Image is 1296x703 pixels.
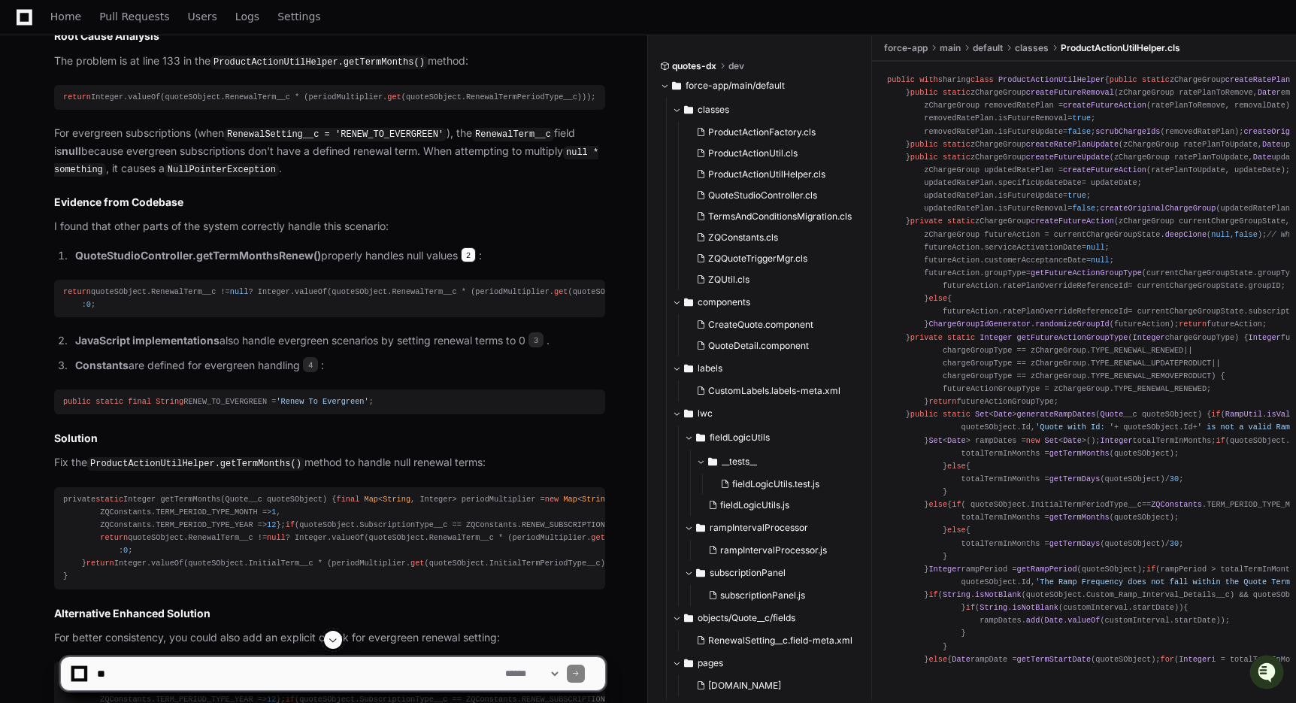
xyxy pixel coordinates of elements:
[672,77,681,95] svg: Directory
[1170,539,1179,548] span: 30
[672,401,861,426] button: lwc
[702,585,852,606] button: subscriptionPanel.js
[984,243,1081,252] span: serviceActivationDate
[943,153,970,162] span: static
[708,319,813,331] span: CreateQuote.component
[1026,436,1040,445] span: new
[106,235,182,247] a: Powered byPylon
[998,178,1082,187] span: specificUpdateDate
[710,522,808,534] span: rampIntervalProcessor
[1063,101,1146,110] span: createFutureAction
[684,101,693,119] svg: Directory
[210,56,428,69] code: ProductActionUtilHelper.getTermMonths()
[1248,653,1288,694] iframe: Open customer support
[1091,346,1183,355] span: TYPE_RENEWAL_RENEWED
[54,629,605,647] p: For better consistency, you could also add an explicit check for evergreen renewal setting:
[545,495,559,504] span: new
[887,75,915,84] span: public
[1017,333,1128,342] span: getFutureActionGroupType
[690,269,852,290] button: ZQUtil.cls
[1100,436,1132,445] span: Integer
[1044,616,1063,625] span: Date
[952,500,961,509] span: if
[554,287,568,296] span: get
[75,334,220,347] strong: JavaScript implementations
[708,189,817,202] span: QuoteStudioController.cls
[672,60,716,72] span: quotes-dx
[928,436,942,445] span: Set
[1026,140,1119,149] span: createRatePlanUpdate
[975,590,1022,599] span: isNotBlank
[943,410,970,419] span: static
[910,333,943,342] span: private
[235,12,259,21] span: Logs
[1253,153,1272,162] span: Date
[54,606,605,621] h2: Alternative Enhanced Solution
[1049,474,1101,483] span: getTermDays
[928,500,947,509] span: else
[928,294,947,303] span: else
[1133,603,1174,612] span: startDate
[63,493,596,583] div: private Integer getTermMonths(Quote__c quoteSObject) { < , Integer> periodMultiplier = < , Intege...
[1095,127,1160,136] span: scrubChargeIds
[684,426,861,450] button: fieldLogicUtils
[50,12,81,21] span: Home
[1151,500,1202,509] span: ZQConstants
[708,385,840,397] span: CustomLabels.labels-meta.xml
[51,112,247,127] div: Start new chat
[1110,75,1137,84] span: public
[1063,165,1146,174] span: createFutureAction
[303,357,318,372] span: 4
[63,397,91,406] span: public
[690,314,852,335] button: CreateQuote.component
[1003,281,1128,290] span: ratePlanOverrideReferenceId
[1179,320,1207,329] span: return
[947,436,966,445] span: Date
[1114,384,1207,393] span: TYPE_RENEWAL_RENEWED
[75,249,321,262] strong: QuoteStudioController.getTermMonthsRenew()
[86,300,91,309] span: 0
[1026,88,1114,97] span: createFutureRemoval
[63,287,91,296] span: return
[910,88,938,97] span: public
[943,140,970,149] span: static
[336,495,359,504] span: final
[984,268,1025,277] span: groupType
[86,559,114,568] span: return
[910,140,938,149] span: public
[123,546,128,555] span: 0
[1249,281,1281,290] span: groupID
[1031,500,1142,509] span: InitialTermPeriodType__c
[1216,436,1225,445] span: if
[63,286,596,311] div: quoteSObject.RenewalTerm__c != ? Integer.valueOf(quoteSObject.RenewalTerm__c * (periodMultiplier....
[1100,410,1123,419] span: Quote
[672,290,861,314] button: components
[1031,268,1142,277] span: getFutureActionGroupType
[919,75,938,84] span: with
[387,92,401,102] span: get
[1091,359,1211,368] span: TYPE_RENEWAL_UPDATEPRODUCT
[563,495,577,504] span: Map
[672,356,861,380] button: labels
[156,397,183,406] span: String
[690,206,852,227] button: TermsAndConditionsMigration.cls
[62,144,81,157] strong: null
[660,74,861,98] button: force-app/main/default
[696,519,705,537] svg: Directory
[1015,42,1049,54] span: classes
[277,12,320,21] span: Settings
[1086,590,1230,599] span: Custom_Ramp_Interval_Details__c
[686,80,785,92] span: force-app/main/default
[690,630,852,651] button: RenewalSetting__c.field-meta.xml
[998,191,1063,200] span: isFutureUpdate
[710,567,786,579] span: subscriptionPanel
[1165,230,1207,239] span: deepClone
[684,561,861,585] button: subscriptionPanel
[1258,88,1276,97] span: Date
[95,495,123,504] span: static
[1133,333,1235,342] span: chargeGroupType
[970,75,994,84] span: class
[1100,204,1216,213] span: createOriginalChargeGroup
[63,395,596,408] div: RENEW_TO_EVERGREEN = ;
